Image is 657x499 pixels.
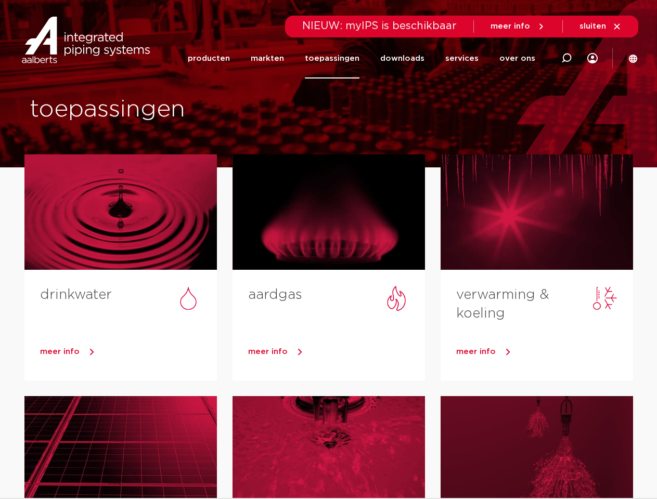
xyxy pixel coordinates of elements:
a: over ons [499,38,535,78]
a: sluiten [579,22,622,31]
a: services [445,38,479,78]
div: my IPS [587,47,598,70]
span: meer info [40,348,80,356]
a: drinkwater [40,288,112,301]
a: aardgas [248,288,302,301]
span: NIEUW: myIPS is beschikbaar [302,21,457,31]
a: meer info [40,344,217,360]
a: verwarming & koeling [456,288,549,320]
a: producten [188,38,230,78]
span: sluiten [579,22,606,30]
a: meer info [491,22,546,31]
a: meer info [456,344,633,360]
h1: toepassingen [30,93,324,126]
span: meer info [491,22,530,30]
a: toepassingen [305,38,359,78]
span: meer info [456,348,496,356]
span: meer info [248,348,288,356]
nav: Menu [188,38,535,78]
a: markten [251,38,284,78]
a: meer info [248,344,425,360]
a: downloads [380,38,424,78]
